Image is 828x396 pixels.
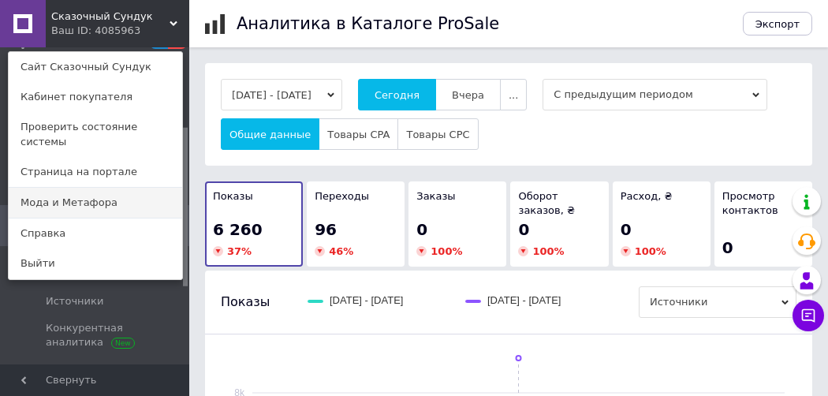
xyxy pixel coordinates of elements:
span: Показы [213,190,253,202]
button: [DATE] - [DATE] [221,79,342,110]
button: Экспорт [743,12,812,35]
a: Справка [9,219,182,248]
span: 6 260 [213,220,263,239]
a: Страница на портале [9,157,182,187]
span: 0 [416,220,427,239]
span: 0 [621,220,632,239]
span: Инструменты веб-аналитики [46,362,146,390]
span: Показы [221,293,270,311]
div: Ваш ID: 4085963 [51,24,117,38]
span: Оборот заказов, ₴ [518,190,575,216]
span: Общие данные [229,129,311,140]
span: Сказочный Сундук [51,9,170,24]
button: Вчера [435,79,501,110]
span: Товары CPA [327,129,390,140]
span: Источники [46,294,103,308]
button: Чат с покупателем [793,300,824,331]
span: Товары CPC [406,129,469,140]
span: Заказы [416,190,455,202]
span: С предыдущим периодом [543,79,767,110]
span: 100 % [635,245,666,257]
span: Сегодня [375,89,420,101]
a: Кабинет покупателя [9,82,182,112]
span: Вчера [452,89,484,101]
a: Выйти [9,248,182,278]
span: Расход, ₴ [621,190,673,202]
a: Проверить состояние системы [9,112,182,156]
button: Сегодня [358,79,436,110]
button: ... [500,79,527,110]
span: Просмотр контактов [722,190,778,216]
span: Конкурентная аналитика [46,321,146,349]
span: 37 % [227,245,252,257]
span: 100 % [431,245,462,257]
a: Сайт Сказочный Сундук [9,52,182,82]
h1: Аналитика в Каталоге ProSale [237,14,499,33]
a: Мода и Метафора [9,188,182,218]
span: 46 % [329,245,353,257]
span: Переходы [315,190,369,202]
span: 0 [518,220,529,239]
span: 96 [315,220,337,239]
span: Экспорт [755,18,800,30]
span: 100 % [532,245,564,257]
span: Источники [639,286,796,318]
button: Товары CPA [319,118,398,150]
span: 0 [722,238,733,257]
button: Товары CPC [397,118,478,150]
span: ... [509,89,518,101]
button: Общие данные [221,118,319,150]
